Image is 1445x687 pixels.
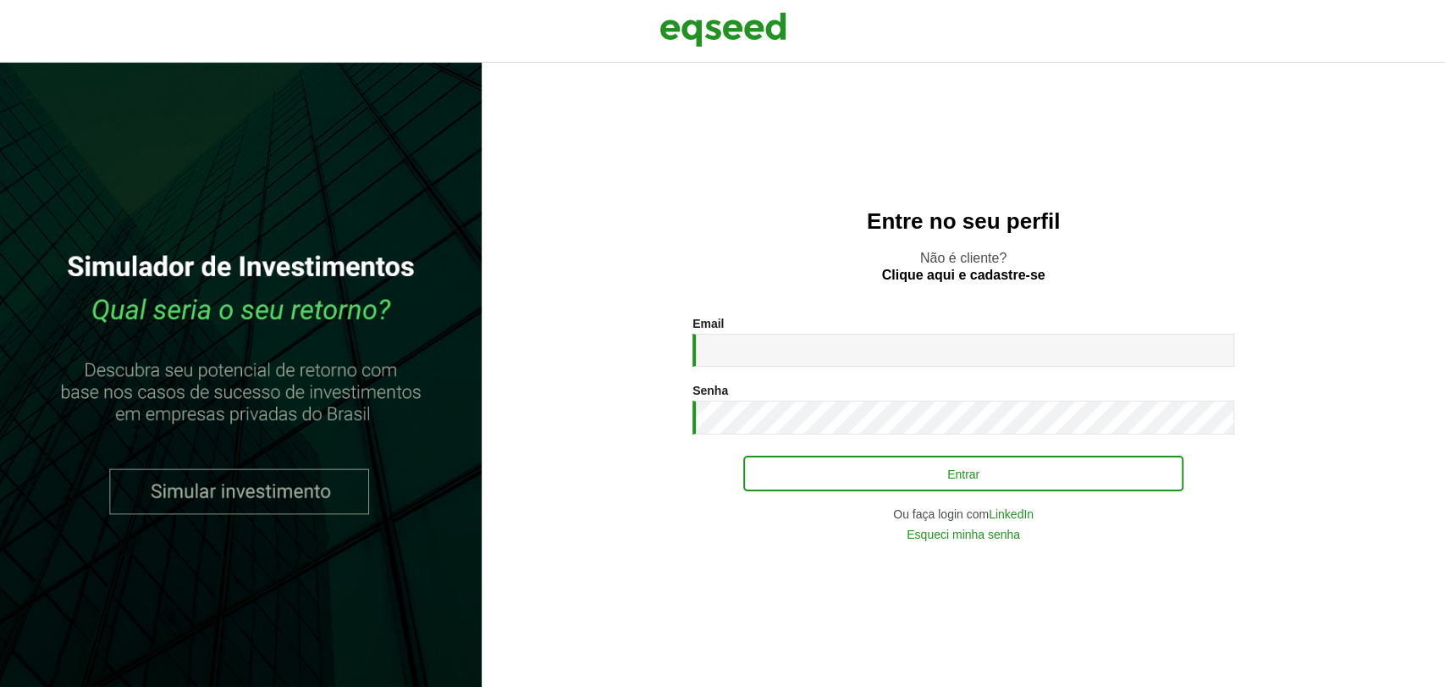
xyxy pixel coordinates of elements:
[692,508,1234,520] div: Ou faça login com
[882,269,1045,282] a: Clique aqui e cadastre-se
[743,456,1183,491] button: Entrar
[516,209,1411,234] h2: Entre no seu perfil
[659,8,786,51] img: EqSeed Logo
[989,508,1034,520] a: LinkedIn
[516,250,1411,282] p: Não é cliente?
[907,529,1020,540] a: Esqueci minha senha
[692,385,728,396] label: Senha
[692,318,724,330] label: Email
